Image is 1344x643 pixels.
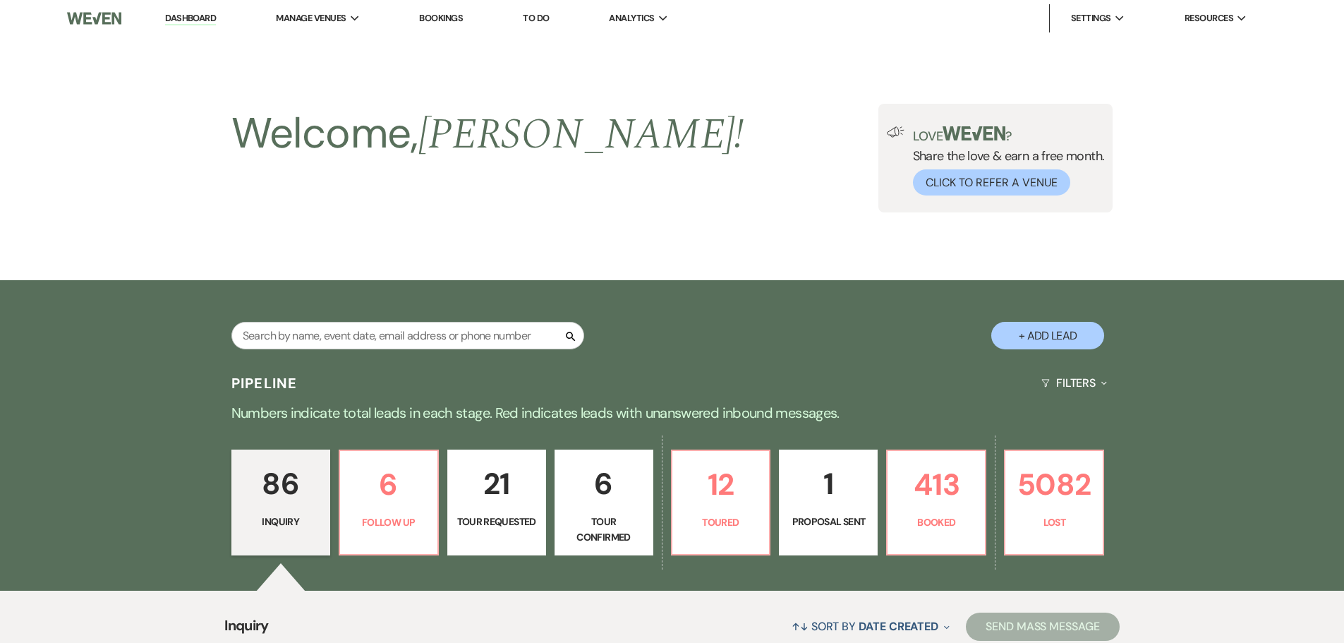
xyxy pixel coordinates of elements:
[164,402,1180,424] p: Numbers indicate total leads in each stage. Red indicates leads with unanswered inbound messages.
[1014,461,1094,508] p: 5082
[165,12,216,25] a: Dashboard
[456,514,537,529] p: Tour Requested
[67,4,121,33] img: Weven Logo
[349,461,429,508] p: 6
[913,169,1070,196] button: Click to Refer a Venue
[966,613,1120,641] button: Send Mass Message
[681,461,761,508] p: 12
[609,11,654,25] span: Analytics
[671,450,771,555] a: 12Toured
[276,11,346,25] span: Manage Venues
[1004,450,1104,555] a: 5082Lost
[231,450,330,555] a: 86Inquiry
[555,450,653,555] a: 6Tour Confirmed
[788,460,868,507] p: 1
[779,450,878,555] a: 1Proposal Sent
[564,514,644,546] p: Tour Confirmed
[564,460,644,507] p: 6
[1036,364,1113,402] button: Filters
[792,619,809,634] span: ↑↓
[419,12,463,24] a: Bookings
[896,515,976,530] p: Booked
[887,126,904,138] img: loud-speaker-illustration.svg
[886,450,986,555] a: 413Booked
[231,373,298,393] h3: Pipeline
[241,460,321,507] p: 86
[456,460,537,507] p: 21
[339,450,439,555] a: 6Follow Up
[1185,11,1233,25] span: Resources
[788,514,868,529] p: Proposal Sent
[241,514,321,529] p: Inquiry
[896,461,976,508] p: 413
[859,619,938,634] span: Date Created
[418,102,744,167] span: [PERSON_NAME] !
[943,126,1005,140] img: weven-logo-green.svg
[913,126,1105,143] p: Love ?
[1014,515,1094,530] p: Lost
[349,515,429,530] p: Follow Up
[523,12,549,24] a: To Do
[1071,11,1111,25] span: Settings
[231,322,584,349] input: Search by name, event date, email address or phone number
[681,515,761,530] p: Toured
[904,126,1105,196] div: Share the love & earn a free month.
[231,104,744,164] h2: Welcome,
[991,322,1104,349] button: + Add Lead
[447,450,546,555] a: 21Tour Requested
